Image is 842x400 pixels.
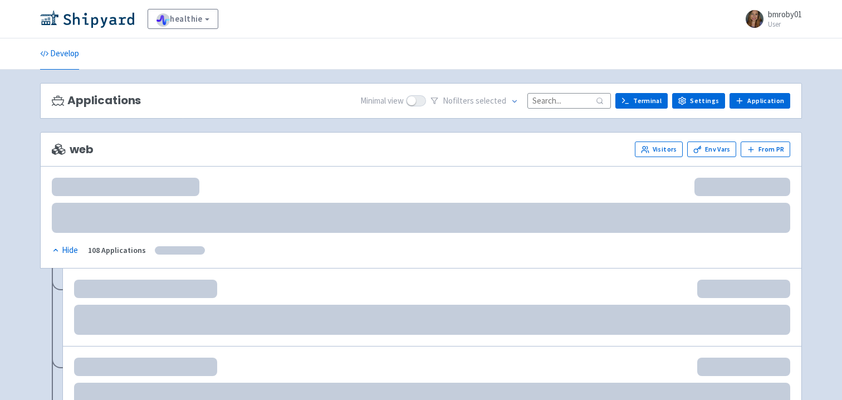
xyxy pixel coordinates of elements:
a: Visitors [635,142,683,157]
small: User [768,21,802,28]
a: Settings [672,93,725,109]
div: Hide [52,244,78,257]
h3: Applications [52,94,141,107]
a: Env Vars [687,142,736,157]
input: Search... [527,93,611,108]
div: 108 Applications [88,244,146,257]
span: bmroby01 [768,9,802,19]
a: bmroby01 User [739,10,802,28]
span: web [52,143,93,156]
span: Minimal view [360,95,404,108]
span: No filter s [443,95,506,108]
a: healthie [148,9,218,29]
a: Application [730,93,790,109]
img: Shipyard logo [40,10,134,28]
span: selected [476,95,506,106]
button: Hide [52,244,79,257]
a: Develop [40,38,79,70]
button: From PR [741,142,790,157]
a: Terminal [615,93,668,109]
